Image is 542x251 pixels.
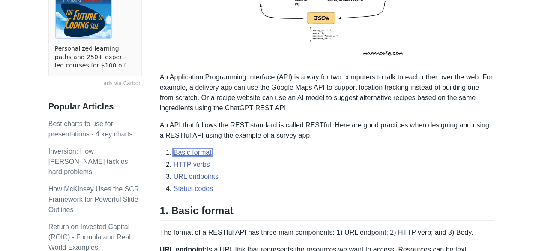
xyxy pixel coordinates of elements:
[48,148,128,175] a: Inversion: How [PERSON_NAME] tackles hard problems
[174,173,219,180] a: URL endpoints
[55,45,135,70] a: Personalized learning paths and 250+ expert-led courses for $100 off.
[48,101,142,112] h3: Popular Articles
[174,185,213,192] a: Status codes
[48,80,142,88] a: ads via Carbon
[48,120,133,138] a: Best charts to use for presentations - 4 key charts
[160,204,494,221] h2: 1. Basic format
[174,161,210,168] a: HTTP verbs
[48,185,139,213] a: How McKinsey Uses the SCR Framework for Powerful Slide Outlines
[174,149,212,156] a: Basic format
[160,227,494,238] p: The format of a RESTful API has three main components: 1) URL endpoint; 2) HTTP verb; and 3) Body.
[160,72,494,113] p: An Application Programming Interface (API) is a way for two computers to talk to each other over ...
[160,120,494,141] p: An API that follows the REST standard is called RESTful. Here are good practices when designing a...
[48,223,131,251] a: Return on Invested Capital (ROIC) - Formula and Real World Examples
